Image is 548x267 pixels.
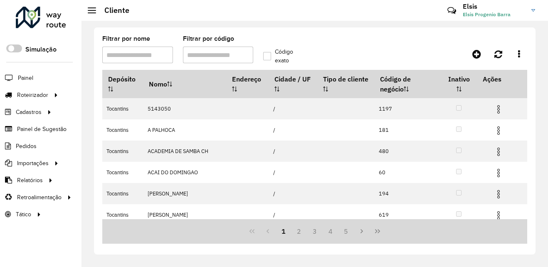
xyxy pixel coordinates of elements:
td: Tocantins [102,119,143,141]
font: Endereço [232,75,261,83]
td: / [269,204,317,225]
span: Tático [16,210,31,219]
span: Roteirizador [17,91,48,99]
font: Nomo [149,80,167,88]
td: [PERSON_NAME] [143,204,227,225]
font: Código de negócio [380,75,411,93]
span: Painel de Sugestão [17,125,67,133]
td: [PERSON_NAME] [143,183,227,204]
button: 1 [276,223,291,239]
th: Ações [477,70,527,88]
font: Código exato [275,47,307,65]
td: 181 [375,119,441,141]
td: / [269,162,317,183]
td: 60 [375,162,441,183]
label: Simulação [25,44,57,54]
a: Contato Rápido [443,2,461,20]
font: Tipo de cliente [323,75,368,83]
font: Inativo [448,75,470,83]
font: Filtrar por código [183,35,234,42]
button: 3 [307,223,323,239]
span: Elsis Progenio Barra [463,11,525,18]
td: 1197 [375,98,441,119]
td: 619 [375,204,441,225]
td: / [269,183,317,204]
h3: Elsis [463,2,525,10]
button: 5 [338,223,354,239]
td: / [269,141,317,162]
button: Próxima Página [354,223,370,239]
span: Painel [18,74,33,82]
button: 4 [323,223,338,239]
td: A PALHOCA [143,119,227,141]
td: Tocantins [102,204,143,225]
td: Tocantins [102,162,143,183]
td: 480 [375,141,441,162]
td: Tocantins [102,98,143,119]
font: Depósito [108,75,136,83]
td: / [269,98,317,119]
span: Cadastros [16,108,42,116]
h2: Cliente [96,6,129,15]
td: Tocantins [102,183,143,204]
button: Última página [370,223,385,239]
td: 194 [375,183,441,204]
font: Cidade / UF [274,75,311,83]
td: / [269,119,317,141]
td: ACAI DO DOMINGAO [143,162,227,183]
span: Importações [17,159,49,168]
td: ACADEMIA DE SAMBA CH [143,141,227,162]
td: 5143050 [143,98,227,119]
font: Filtrar por nome [102,35,150,42]
td: Tocantins [102,141,143,162]
span: Relatórios [17,176,43,185]
span: Pedidos [16,142,37,151]
span: Retroalimentação [17,193,62,202]
button: 2 [291,223,307,239]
